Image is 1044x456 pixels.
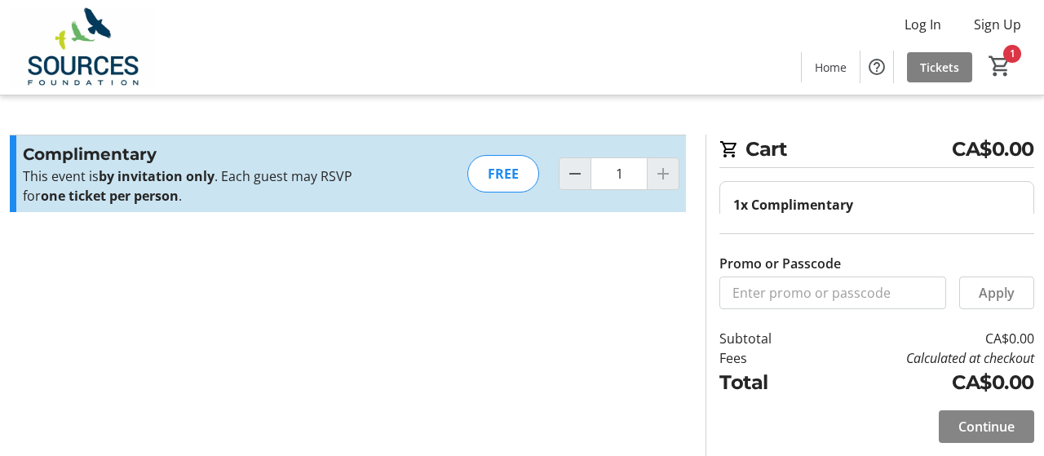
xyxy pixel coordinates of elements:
[719,329,811,348] td: Subtotal
[811,329,1034,348] td: CA$0.00
[920,59,959,76] span: Tickets
[974,15,1021,34] span: Sign Up
[591,157,648,190] input: Complimentary Quantity
[860,51,893,83] button: Help
[952,135,1034,164] span: CA$0.00
[961,11,1034,38] button: Sign Up
[958,417,1015,436] span: Continue
[815,59,847,76] span: Home
[41,187,179,205] strong: one ticket per person
[719,254,841,273] label: Promo or Passcode
[802,52,860,82] a: Home
[939,410,1034,443] button: Continue
[907,52,972,82] a: Tickets
[733,195,1020,215] div: 1x Complimentary
[985,51,1015,81] button: Cart
[719,135,1034,168] h2: Cart
[99,167,215,185] strong: by invitation only
[23,142,379,166] h3: Complimentary
[905,15,941,34] span: Log In
[467,155,539,193] div: FREE
[891,11,954,38] button: Log In
[560,158,591,189] button: Decrement by one
[719,348,811,368] td: Fees
[23,166,379,206] p: This event is . Each guest may RSVP for .
[719,277,946,309] input: Enter promo or passcode
[959,277,1034,309] button: Apply
[979,283,1015,303] span: Apply
[10,7,155,88] img: Sources Foundation's Logo
[811,368,1034,397] td: CA$0.00
[719,368,811,397] td: Total
[811,348,1034,368] td: Calculated at checkout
